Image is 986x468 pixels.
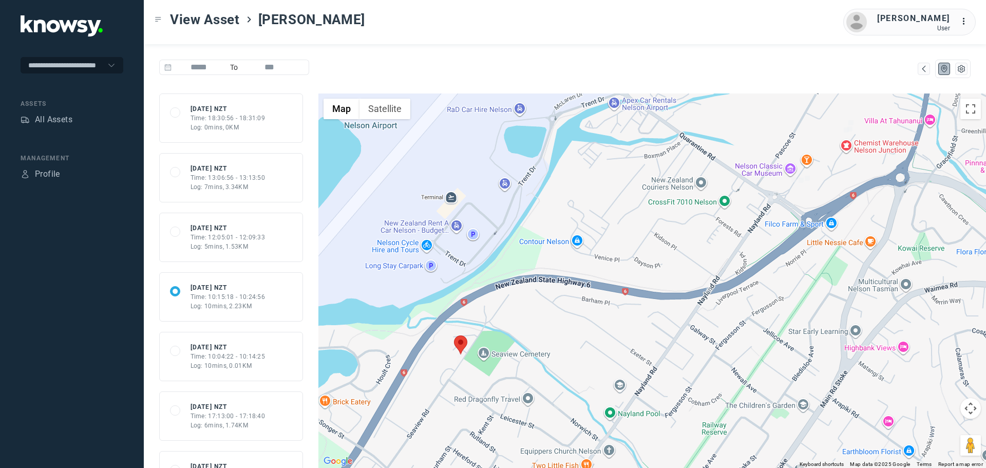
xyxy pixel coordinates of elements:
button: Show street map [324,99,359,119]
div: Map [940,64,949,73]
div: Time: 10:04:22 - 10:14:25 [191,352,266,361]
div: > [245,15,253,24]
div: List [957,64,966,73]
div: Time: 18:30:56 - 18:31:09 [191,114,266,123]
button: Drag Pegman onto the map to open Street View [960,435,981,456]
div: Time: 17:13:00 - 17:18:40 [191,411,266,421]
div: Profile [35,168,60,180]
div: Time: 10:15:18 - 10:24:56 [191,292,266,302]
div: Map [919,64,928,73]
div: Log: 6mins, 1.74KM [191,421,266,430]
div: User [877,25,950,32]
div: Log: 10mins, 2.23KM [191,302,266,311]
div: Log: 0mins, 0KM [191,123,266,132]
a: ProfileProfile [21,168,60,180]
div: [DATE] NZT [191,283,266,292]
span: View Asset [170,10,240,29]
div: Management [21,154,123,163]
a: Report a map error [938,461,983,467]
div: : [960,15,973,29]
button: Keyboard shortcuts [800,461,844,468]
div: Assets [21,99,123,108]
div: [DATE] NZT [191,164,266,173]
div: [DATE] NZT [191,402,266,411]
div: Profile [21,170,30,179]
img: Google [321,455,355,468]
div: [DATE] NZT [191,104,266,114]
div: Log: 10mins, 0.01KM [191,361,266,370]
div: Time: 12:05:01 - 12:09:33 [191,233,266,242]
a: Open this area in Google Maps (opens a new window) [321,455,355,468]
button: Toggle fullscreen view [960,99,981,119]
button: Show satellite imagery [359,99,410,119]
div: [DATE] NZT [191,343,266,352]
div: Time: 13:06:56 - 13:13:50 [191,173,266,182]
div: All Assets [35,114,72,126]
a: AssetsAll Assets [21,114,72,126]
div: : [960,15,973,28]
img: Application Logo [21,15,103,36]
span: To [226,60,242,75]
div: [PERSON_NAME] [877,12,950,25]
div: Log: 7mins, 3.34KM [191,182,266,192]
div: Assets [21,115,30,124]
img: avatar.png [846,12,867,32]
div: [DATE] NZT [191,223,266,233]
a: Terms (opens in new tab) [917,461,932,467]
span: [PERSON_NAME] [258,10,365,29]
span: Map data ©2025 Google [850,461,910,467]
div: Toggle Menu [155,16,162,23]
button: Map camera controls [960,398,981,419]
tspan: ... [961,17,971,25]
div: Log: 5mins, 1.53KM [191,242,266,251]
